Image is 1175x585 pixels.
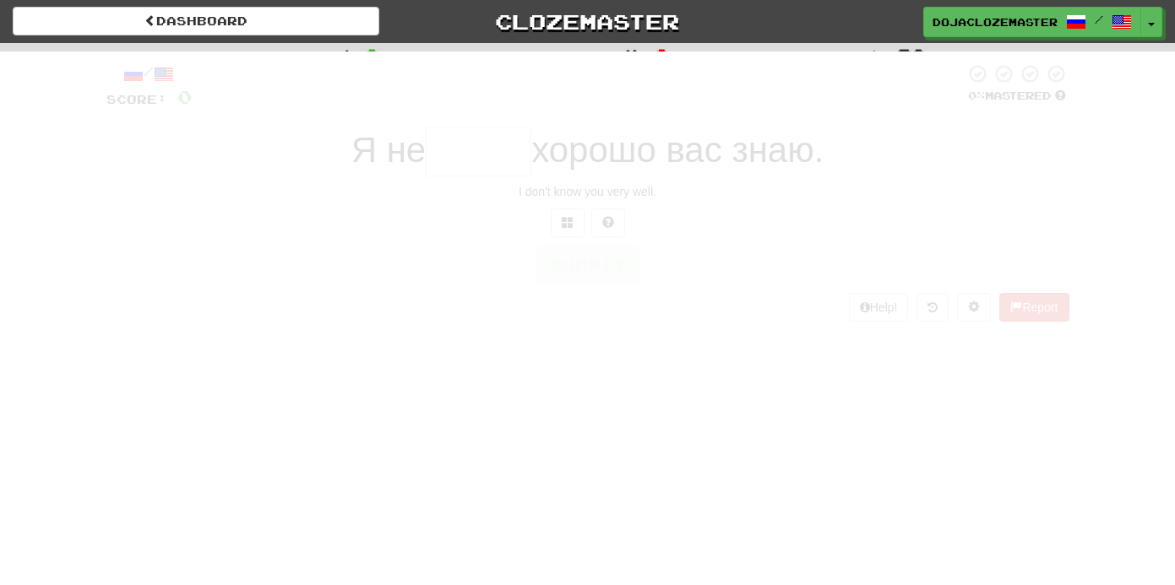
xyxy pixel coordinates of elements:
a: Clozemaster [405,7,771,36]
span: / [1095,14,1103,25]
button: Help! [849,293,909,322]
span: 0 [365,45,379,65]
span: 0 [655,45,669,65]
span: To go [796,47,855,64]
span: Incorrect [506,47,612,64]
a: Dashboard [13,7,379,35]
span: хорошо вас знаю. [531,130,824,170]
div: I don't know you very well. [106,183,1069,200]
span: 0 % [968,89,985,102]
span: Score: [106,92,167,106]
span: : [624,49,643,63]
span: 20 [897,45,926,65]
button: Round history (alt+y) [917,293,949,322]
span: dojaclozemaster [933,14,1058,30]
span: : [335,49,353,63]
span: Я не [351,130,427,170]
button: Report [999,293,1069,322]
span: Correct [240,47,323,64]
span: : [867,49,885,63]
span: 0 [177,86,192,107]
button: Submit [536,246,640,284]
button: Single letter hint - you only get 1 per sentence and score half the points! alt+h [591,209,625,237]
div: / [106,63,192,84]
a: dojaclozemaster / [923,7,1141,37]
div: Mastered [965,89,1069,104]
button: Switch sentence to multiple choice alt+p [551,209,585,237]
